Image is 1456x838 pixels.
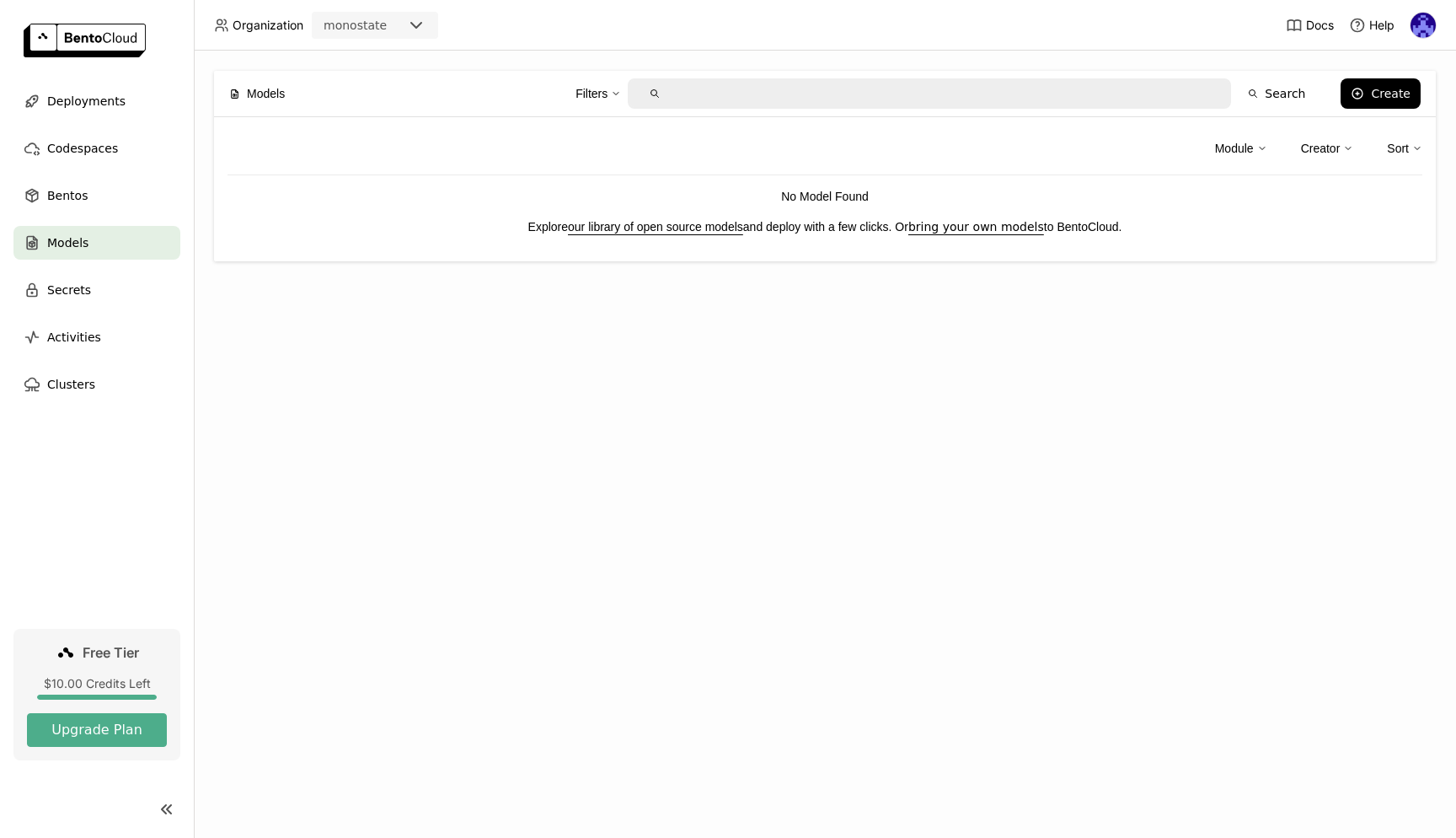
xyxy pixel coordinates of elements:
[1286,17,1334,34] a: Docs
[1301,131,1354,166] div: Creator
[1341,78,1421,109] button: Create
[1371,87,1410,100] div: Create
[13,84,180,118] a: Deployments
[1387,139,1409,158] div: Sort
[13,320,180,354] a: Activities
[13,629,180,760] a: Free Tier$10.00 Credits LeftUpgrade Plan
[1410,13,1436,38] img: Andrew correa
[575,76,621,111] div: Filters
[13,273,180,307] a: Secrets
[1369,18,1394,33] span: Help
[1238,78,1315,109] button: Search
[233,18,303,33] span: Organization
[575,84,608,103] div: Filters
[47,233,88,253] span: Models
[908,220,1044,234] a: bring your own models
[1301,139,1341,158] div: Creator
[227,187,1422,206] p: No Model Found
[83,644,139,661] span: Free Tier
[47,280,91,300] span: Secrets
[1349,17,1394,34] div: Help
[13,368,180,401] a: Clusters
[13,179,180,212] a: Bentos
[247,84,285,103] span: Models
[1306,18,1334,33] span: Docs
[1215,131,1267,166] div: Module
[47,91,126,111] span: Deployments
[388,18,390,35] input: Selected monostate.
[13,226,180,260] a: Models
[1215,139,1254,158] div: Module
[24,24,146,57] img: logo
[27,713,167,747] button: Upgrade Plan
[47,374,95,395] span: Clusters
[47,185,88,206] span: Bentos
[324,17,387,34] div: monostate
[27,676,167,691] div: $10.00 Credits Left
[227,218,1422,236] p: Explore and deploy with a few clicks. Or to BentoCloud.
[13,132,180,165] a: Codespaces
[47,138,118,158] span: Codespaces
[1387,131,1422,166] div: Sort
[568,220,743,234] a: our library of open source models
[47,327,101,347] span: Activities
